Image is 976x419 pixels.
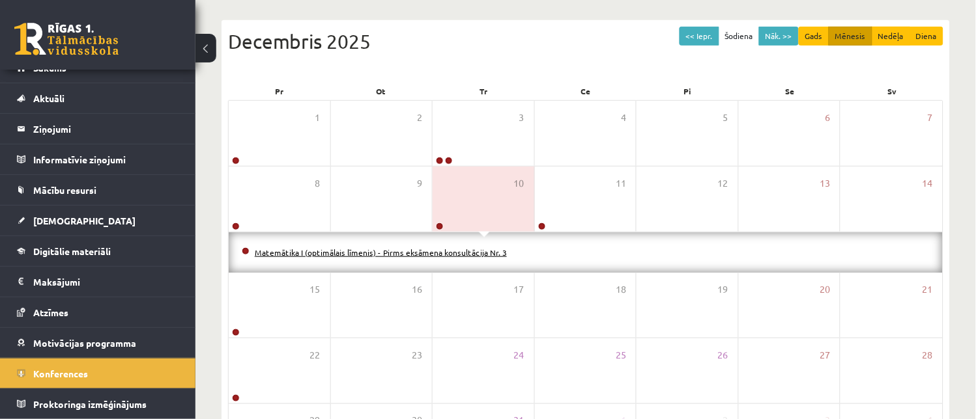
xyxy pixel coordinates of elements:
[829,27,872,46] button: Mēnesis
[723,111,728,125] span: 5
[33,368,88,379] span: Konferences
[33,184,96,196] span: Mācību resursi
[680,27,719,46] button: << Iepr.
[923,282,933,297] span: 21
[255,247,507,258] a: Matemātika I (optimālais līmenis) - Pirms eksāmena konsultācija Nr. 3
[33,215,136,226] span: [DEMOGRAPHIC_DATA]
[412,282,422,297] span: 16
[33,144,179,174] legend: Informatīvie ziņojumi
[514,348,524,362] span: 24
[637,82,739,100] div: Pi
[17,144,179,174] a: Informatīvie ziņojumi
[330,82,433,100] div: Ot
[17,83,179,113] a: Aktuāli
[315,176,321,191] span: 8
[433,82,535,100] div: Tr
[33,398,147,410] span: Proktoringa izmēģinājums
[33,306,68,318] span: Atzīmes
[718,348,728,362] span: 26
[616,348,626,362] span: 25
[928,111,933,125] span: 7
[718,282,728,297] span: 19
[315,111,321,125] span: 1
[825,111,830,125] span: 6
[621,111,626,125] span: 4
[17,389,179,419] a: Proktoringa izmēģinājums
[872,27,910,46] button: Nedēļa
[535,82,637,100] div: Ce
[799,27,829,46] button: Gads
[417,111,422,125] span: 2
[310,348,321,362] span: 22
[820,176,830,191] span: 13
[310,282,321,297] span: 15
[17,358,179,388] a: Konferences
[412,348,422,362] span: 23
[616,282,626,297] span: 18
[514,176,524,191] span: 10
[514,282,524,297] span: 17
[17,236,179,266] a: Digitālie materiāli
[923,176,933,191] span: 14
[841,82,943,100] div: Sv
[910,27,943,46] button: Diena
[33,267,179,297] legend: Maksājumi
[14,23,119,55] a: Rīgas 1. Tālmācības vidusskola
[616,176,626,191] span: 11
[417,176,422,191] span: 9
[719,27,760,46] button: Šodiena
[820,282,830,297] span: 20
[17,114,179,144] a: Ziņojumi
[759,27,799,46] button: Nāk. >>
[519,111,524,125] span: 3
[228,82,330,100] div: Pr
[33,245,111,257] span: Digitālie materiāli
[718,176,728,191] span: 12
[17,267,179,297] a: Maksājumi
[33,337,136,349] span: Motivācijas programma
[33,114,179,144] legend: Ziņojumi
[33,92,65,104] span: Aktuāli
[17,206,179,236] a: [DEMOGRAPHIC_DATA]
[923,348,933,362] span: 28
[17,175,179,205] a: Mācību resursi
[228,27,943,56] div: Decembris 2025
[17,297,179,327] a: Atzīmes
[17,328,179,358] a: Motivācijas programma
[739,82,841,100] div: Se
[820,348,830,362] span: 27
